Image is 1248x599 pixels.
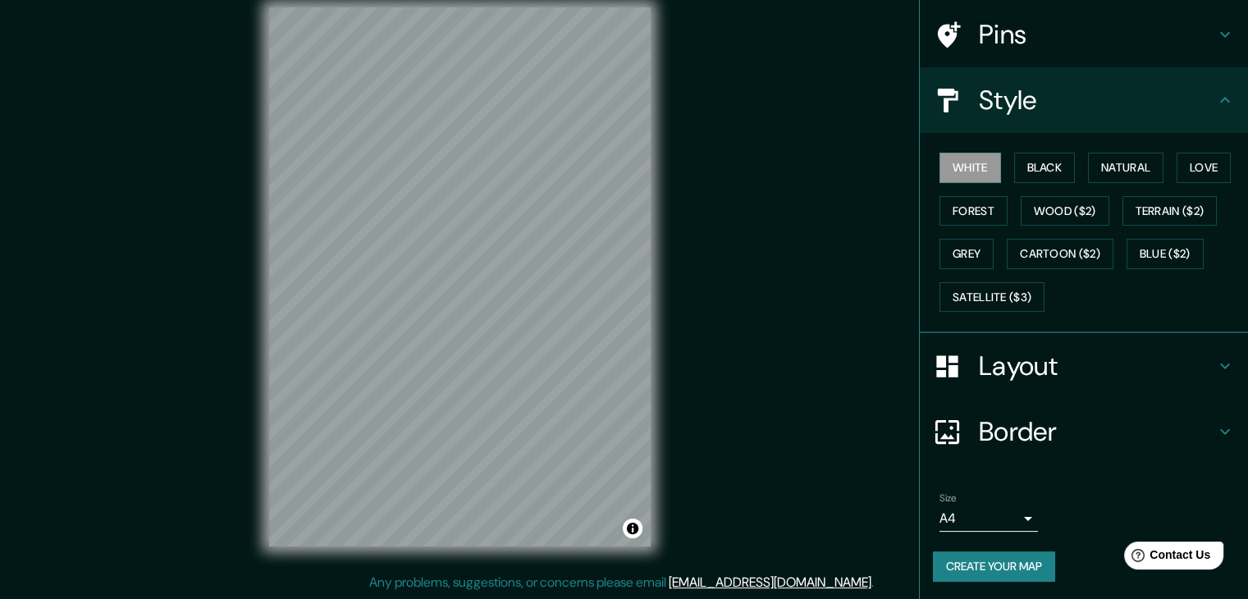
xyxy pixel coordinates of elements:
button: Terrain ($2) [1122,196,1218,226]
h4: Border [979,415,1215,448]
p: Any problems, suggestions, or concerns please email . [369,573,874,592]
button: Natural [1088,153,1163,183]
button: Blue ($2) [1127,239,1204,269]
div: Layout [920,333,1248,399]
button: White [939,153,1001,183]
div: Pins [920,2,1248,67]
button: Love [1177,153,1231,183]
button: Satellite ($3) [939,282,1045,313]
h4: Pins [979,18,1215,51]
iframe: Help widget launcher [1102,535,1230,581]
div: A4 [939,505,1038,532]
a: [EMAIL_ADDRESS][DOMAIN_NAME] [669,574,871,591]
button: Grey [939,239,994,269]
button: Black [1014,153,1076,183]
div: . [874,573,876,592]
h4: Layout [979,350,1215,382]
button: Cartoon ($2) [1007,239,1113,269]
div: Style [920,67,1248,133]
button: Wood ($2) [1021,196,1109,226]
div: Border [920,399,1248,464]
label: Size [939,492,957,505]
button: Create your map [933,551,1055,582]
canvas: Map [269,7,651,546]
button: Forest [939,196,1008,226]
div: . [876,573,880,592]
h4: Style [979,84,1215,117]
button: Toggle attribution [623,519,642,538]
